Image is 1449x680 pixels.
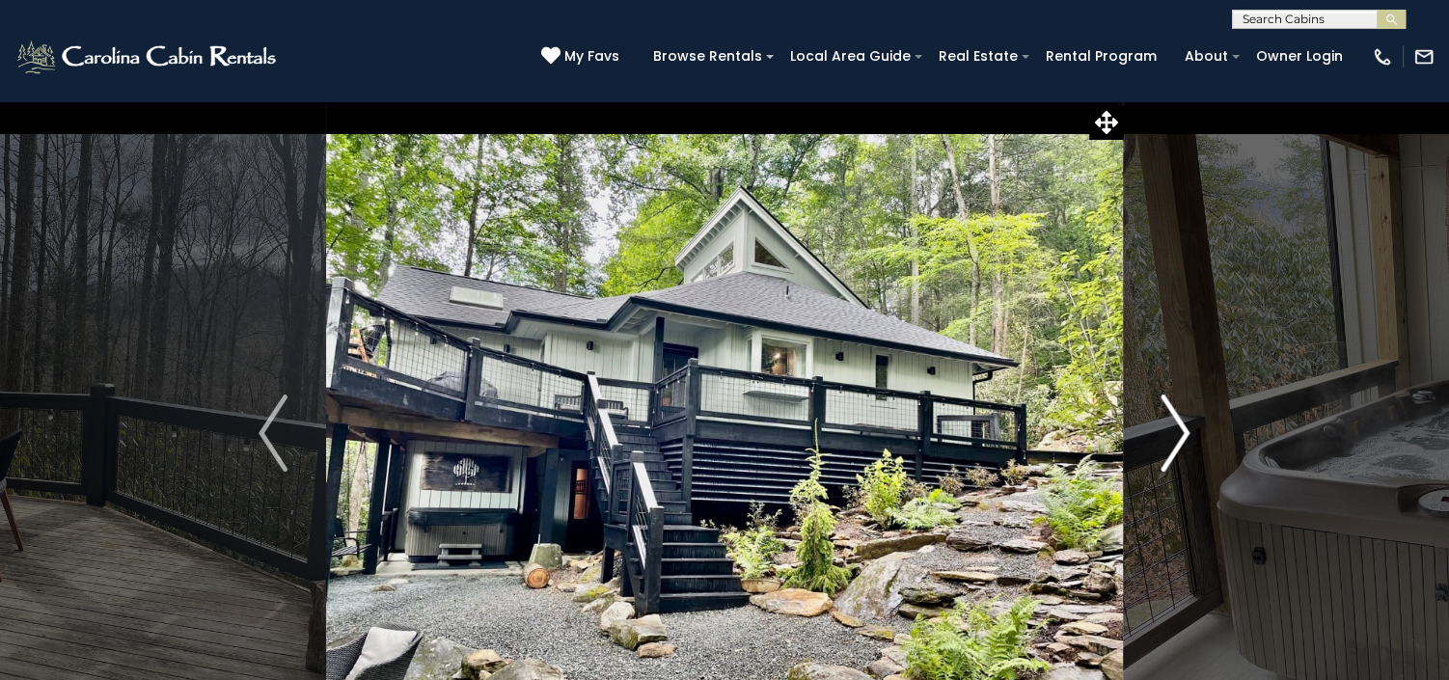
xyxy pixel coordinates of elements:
img: phone-regular-white.png [1372,46,1393,68]
a: Rental Program [1036,41,1166,71]
img: arrow [1162,394,1190,472]
a: Browse Rentals [643,41,772,71]
a: Real Estate [929,41,1027,71]
img: arrow [259,394,287,472]
span: My Favs [564,46,619,67]
a: My Favs [541,46,624,68]
a: Local Area Guide [780,41,920,71]
a: Owner Login [1246,41,1353,71]
img: White-1-2.png [14,38,282,76]
img: mail-regular-white.png [1413,46,1435,68]
a: About [1175,41,1238,71]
